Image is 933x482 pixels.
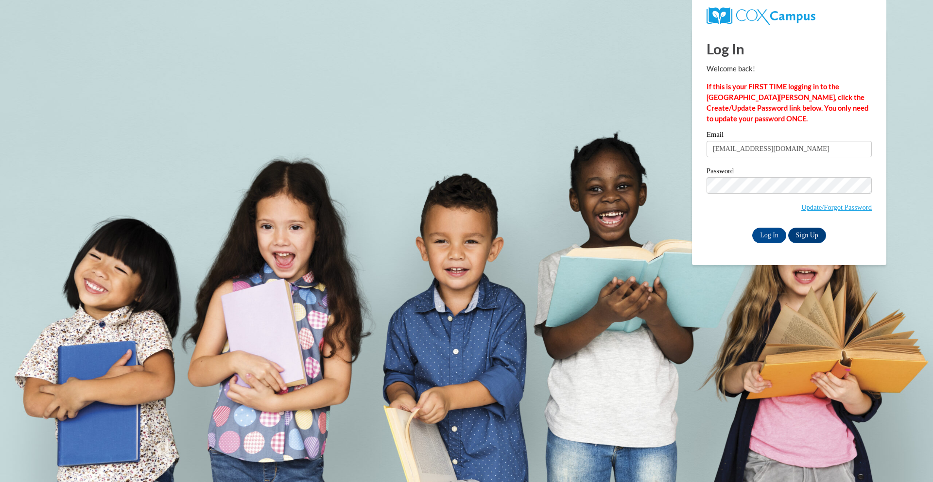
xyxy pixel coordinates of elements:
[707,7,815,25] img: COX Campus
[752,228,786,243] input: Log In
[801,203,872,211] a: Update/Forgot Password
[788,228,826,243] a: Sign Up
[707,131,872,141] label: Email
[707,83,868,123] strong: If this is your FIRST TIME logging in to the [GEOGRAPHIC_DATA][PERSON_NAME], click the Create/Upd...
[707,167,872,177] label: Password
[707,64,872,74] p: Welcome back!
[707,39,872,59] h1: Log In
[707,7,872,25] a: COX Campus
